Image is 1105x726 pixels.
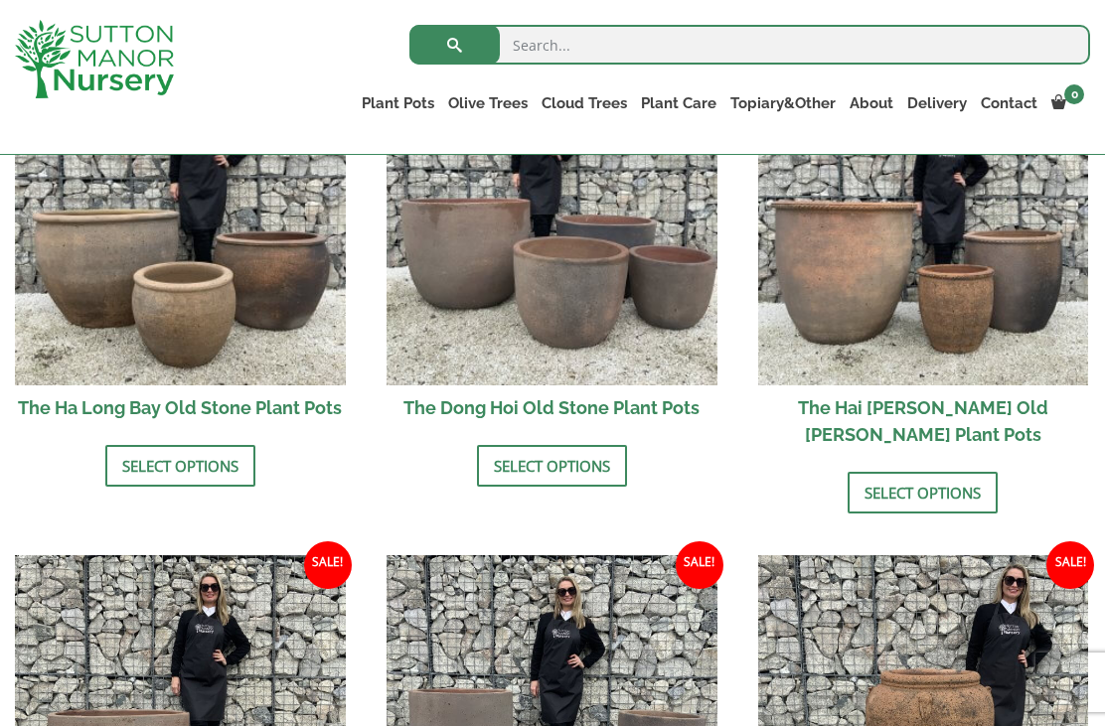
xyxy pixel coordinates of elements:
input: Search... [409,25,1090,65]
h2: The Ha Long Bay Old Stone Plant Pots [15,385,346,430]
span: Sale! [304,541,352,589]
img: logo [15,20,174,98]
a: Select options for “The Dong Hoi Old Stone Plant Pots” [477,445,627,487]
a: Sale! The Ha Long Bay Old Stone Plant Pots [15,55,346,430]
h2: The Dong Hoi Old Stone Plant Pots [387,385,717,430]
a: Contact [974,89,1044,117]
a: Olive Trees [441,89,535,117]
a: Delivery [900,89,974,117]
a: Plant Care [634,89,723,117]
span: Sale! [676,541,723,589]
a: Select options for “The Hai Phong Old Stone Plant Pots” [848,472,998,513]
img: The Dong Hoi Old Stone Plant Pots [387,55,717,385]
img: The Ha Long Bay Old Stone Plant Pots [15,55,346,385]
h2: The Hai [PERSON_NAME] Old [PERSON_NAME] Plant Pots [758,385,1089,457]
span: 0 [1064,84,1084,104]
a: Plant Pots [355,89,441,117]
img: The Hai Phong Old Stone Plant Pots [758,55,1089,385]
a: Cloud Trees [535,89,634,117]
span: Sale! [1046,541,1094,589]
a: Select options for “The Ha Long Bay Old Stone Plant Pots” [105,445,255,487]
a: 0 [1044,89,1090,117]
a: Sale! The Hai [PERSON_NAME] Old [PERSON_NAME] Plant Pots [758,55,1089,457]
a: Sale! The Dong Hoi Old Stone Plant Pots [387,55,717,430]
a: About [843,89,900,117]
a: Topiary&Other [723,89,843,117]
